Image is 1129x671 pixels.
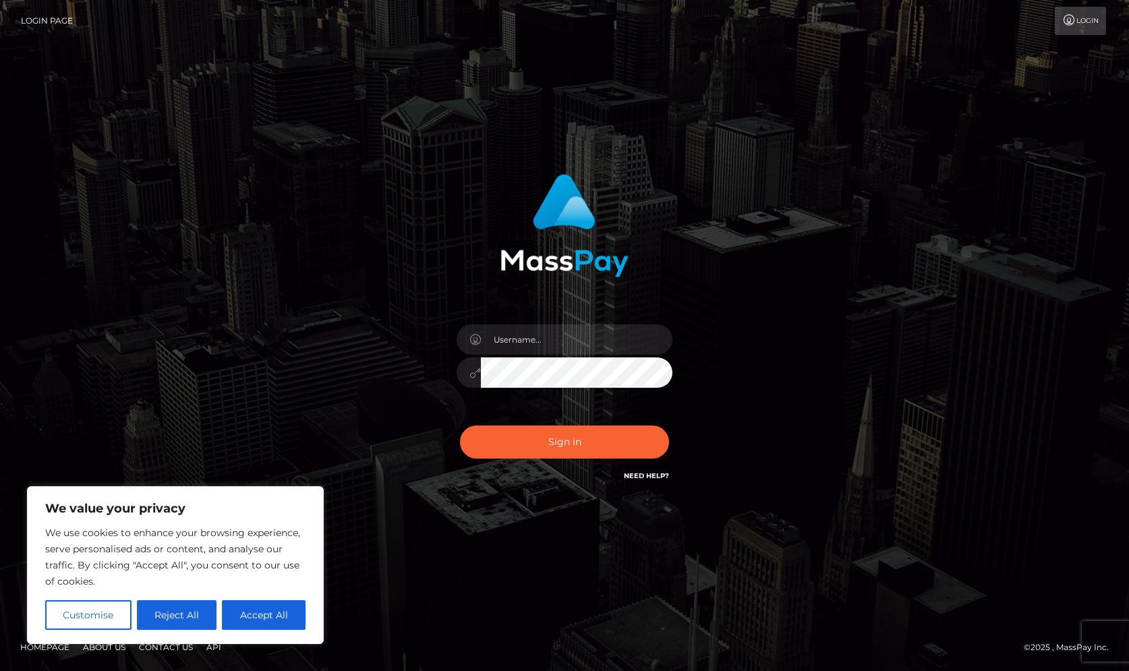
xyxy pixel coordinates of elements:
[201,637,227,658] a: API
[460,426,669,459] button: Sign in
[481,324,672,355] input: Username...
[1055,7,1106,35] a: Login
[500,174,629,277] img: MassPay Login
[134,637,198,658] a: Contact Us
[78,637,131,658] a: About Us
[15,637,75,658] a: Homepage
[27,486,324,644] div: We value your privacy
[45,500,306,517] p: We value your privacy
[624,471,669,480] a: Need Help?
[1024,640,1119,655] div: © 2025 , MassPay Inc.
[222,600,306,630] button: Accept All
[45,600,132,630] button: Customise
[45,525,306,589] p: We use cookies to enhance your browsing experience, serve personalised ads or content, and analys...
[137,600,217,630] button: Reject All
[21,7,73,35] a: Login Page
